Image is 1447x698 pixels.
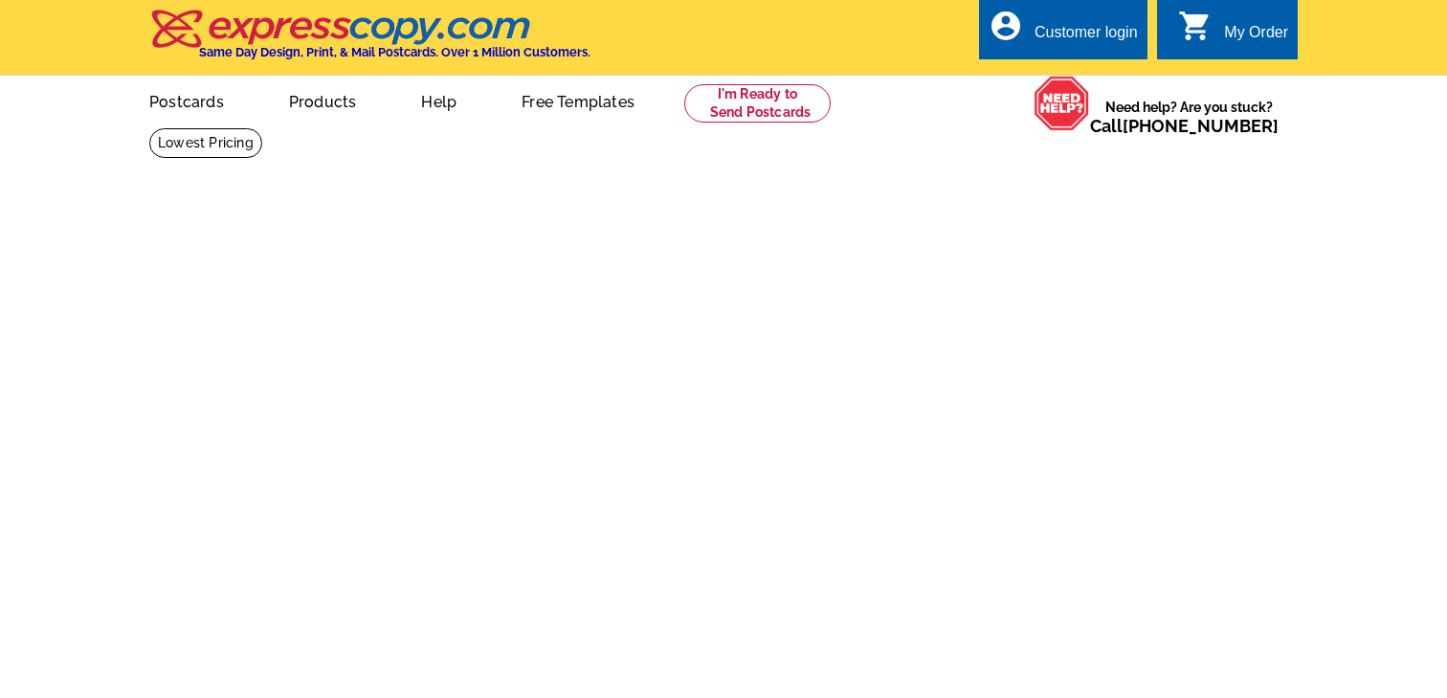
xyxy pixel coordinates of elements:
div: My Order [1224,24,1288,51]
i: account_circle [989,9,1023,43]
a: Free Templates [491,78,665,123]
a: [PHONE_NUMBER] [1123,116,1279,136]
a: Postcards [119,78,255,123]
a: Help [390,78,487,123]
div: Customer login [1035,24,1138,51]
h4: Same Day Design, Print, & Mail Postcards. Over 1 Million Customers. [199,45,590,59]
span: Need help? Are you stuck? [1090,98,1288,136]
i: shopping_cart [1178,9,1213,43]
img: help [1034,76,1090,131]
a: Same Day Design, Print, & Mail Postcards. Over 1 Million Customers. [149,23,590,59]
span: Call [1090,116,1279,136]
a: Products [258,78,388,123]
a: shopping_cart My Order [1178,21,1288,45]
a: account_circle Customer login [989,21,1138,45]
